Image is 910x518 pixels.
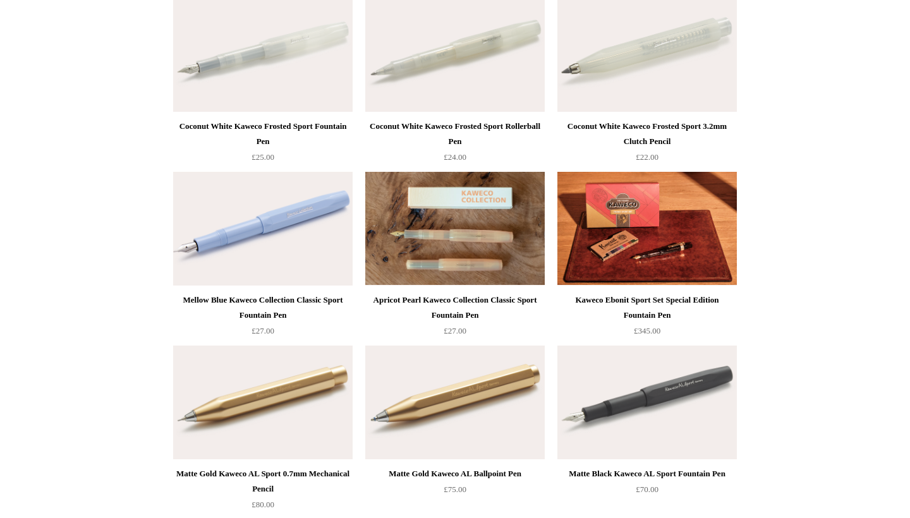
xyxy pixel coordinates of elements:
span: £24.00 [444,152,466,162]
span: £345.00 [634,326,660,335]
a: Matte Gold Kaweco AL Ballpoint Pen Matte Gold Kaweco AL Ballpoint Pen [365,346,545,459]
div: Coconut White Kaweco Frosted Sport Fountain Pen [176,119,349,149]
img: Kaweco Ebonit Sport Set Special Edition Fountain Pen [557,172,737,286]
a: Mellow Blue Kaweco Collection Classic Sport Fountain Pen Mellow Blue Kaweco Collection Classic Sp... [173,172,353,286]
div: Matte Gold Kaweco AL Sport 0.7mm Mechanical Pencil [176,466,349,497]
div: Apricot Pearl Kaweco Collection Classic Sport Fountain Pen [368,292,542,323]
div: Matte Gold Kaweco AL Ballpoint Pen [368,466,542,481]
a: Kaweco Ebonit Sport Set Special Edition Fountain Pen £345.00 [557,292,737,344]
a: Coconut White Kaweco Frosted Sport Rollerball Pen £24.00 [365,119,545,171]
img: Matte Black Kaweco AL Sport Fountain Pen [557,346,737,459]
a: Matte Black Kaweco AL Sport Fountain Pen Matte Black Kaweco AL Sport Fountain Pen [557,346,737,459]
span: £70.00 [636,485,658,494]
div: Mellow Blue Kaweco Collection Classic Sport Fountain Pen [176,292,349,323]
a: Matte Gold Kaweco AL Ballpoint Pen £75.00 [365,466,545,518]
span: £75.00 [444,485,466,494]
a: Mellow Blue Kaweco Collection Classic Sport Fountain Pen £27.00 [173,292,353,344]
div: Coconut White Kaweco Frosted Sport 3.2mm Clutch Pencil [561,119,734,149]
a: Apricot Pearl Kaweco Collection Classic Sport Fountain Pen £27.00 [365,292,545,344]
a: Matte Black Kaweco AL Sport Fountain Pen £70.00 [557,466,737,518]
img: Mellow Blue Kaweco Collection Classic Sport Fountain Pen [173,172,353,286]
a: Coconut White Kaweco Frosted Sport Fountain Pen £25.00 [173,119,353,171]
img: Matte Gold Kaweco AL Sport 0.7mm Mechanical Pencil [173,346,353,459]
img: Apricot Pearl Kaweco Collection Classic Sport Fountain Pen [365,172,545,286]
div: Matte Black Kaweco AL Sport Fountain Pen [561,466,734,481]
a: Matte Gold Kaweco AL Sport 0.7mm Mechanical Pencil Matte Gold Kaweco AL Sport 0.7mm Mechanical Pe... [173,346,353,459]
div: Coconut White Kaweco Frosted Sport Rollerball Pen [368,119,542,149]
span: £27.00 [444,326,466,335]
a: Kaweco Ebonit Sport Set Special Edition Fountain Pen Kaweco Ebonit Sport Set Special Edition Foun... [557,172,737,286]
a: Matte Gold Kaweco AL Sport 0.7mm Mechanical Pencil £80.00 [173,466,353,518]
div: Kaweco Ebonit Sport Set Special Edition Fountain Pen [561,292,734,323]
span: £27.00 [252,326,274,335]
span: £80.00 [252,500,274,509]
a: Coconut White Kaweco Frosted Sport 3.2mm Clutch Pencil £22.00 [557,119,737,171]
a: Apricot Pearl Kaweco Collection Classic Sport Fountain Pen Apricot Pearl Kaweco Collection Classi... [365,172,545,286]
span: £22.00 [636,152,658,162]
img: Matte Gold Kaweco AL Ballpoint Pen [365,346,545,459]
span: £25.00 [252,152,274,162]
